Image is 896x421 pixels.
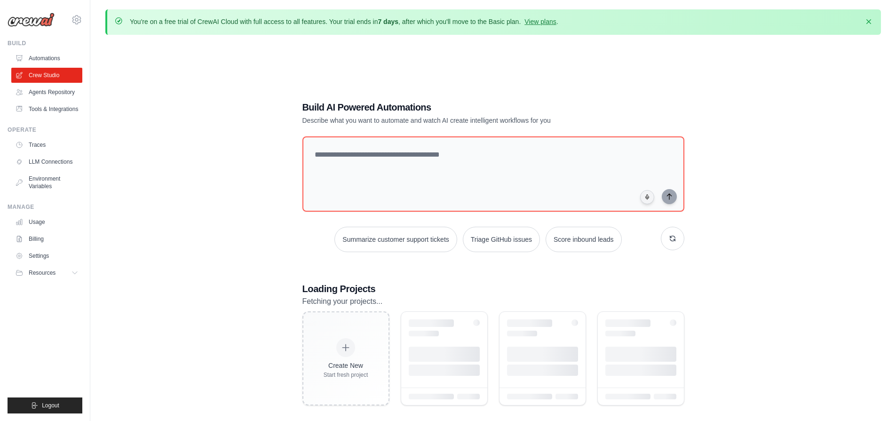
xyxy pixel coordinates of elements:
strong: 7 days [378,18,398,25]
p: Fetching your projects... [302,295,684,308]
span: Logout [42,402,59,409]
a: Settings [11,248,82,263]
a: Automations [11,51,82,66]
button: Triage GitHub issues [463,227,540,252]
button: Resources [11,265,82,280]
a: Agents Repository [11,85,82,100]
a: Environment Variables [11,171,82,194]
h3: Loading Projects [302,282,684,295]
a: Usage [11,214,82,230]
div: Create New [324,361,368,370]
h1: Build AI Powered Automations [302,101,618,114]
a: Traces [11,137,82,152]
img: Logo [8,13,55,27]
a: Billing [11,231,82,246]
button: Get new suggestions [661,227,684,250]
span: Resources [29,269,56,277]
a: Tools & Integrations [11,102,82,117]
p: You're on a free trial of CrewAI Cloud with full access to all features. Your trial ends in , aft... [130,17,558,26]
a: LLM Connections [11,154,82,169]
p: Describe what you want to automate and watch AI create intelligent workflows for you [302,116,618,125]
button: Score inbound leads [546,227,622,252]
div: Manage [8,203,82,211]
a: View plans [524,18,556,25]
div: Operate [8,126,82,134]
button: Click to speak your automation idea [640,190,654,204]
div: Build [8,40,82,47]
button: Logout [8,397,82,413]
div: Start fresh project [324,371,368,379]
button: Summarize customer support tickets [334,227,457,252]
a: Crew Studio [11,68,82,83]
